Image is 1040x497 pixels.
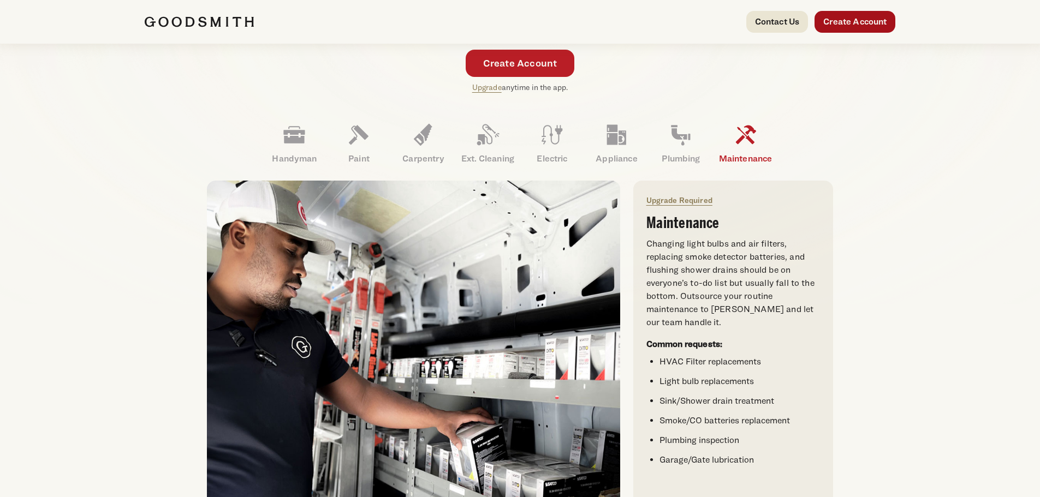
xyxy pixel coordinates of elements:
[659,453,820,466] li: Garage/Gate lubrication
[646,237,820,329] p: Changing light bulbs and air filters, replacing smoke detector batteries, and flushing shower dra...
[649,115,713,172] a: Plumbing
[659,375,820,388] li: Light bulb replacements
[326,115,391,172] a: Paint
[659,414,820,427] li: Smoke/CO batteries replacement
[472,81,568,94] p: anytime in the app.
[646,195,712,205] a: Upgrade Required
[659,434,820,447] li: Plumbing inspection
[262,152,326,165] p: Handyman
[584,115,649,172] a: Appliance
[659,355,820,368] li: HVAC Filter replacements
[815,11,895,33] a: Create Account
[145,16,254,27] img: Goodsmith
[326,152,391,165] p: Paint
[520,115,584,172] a: Electric
[649,152,713,165] p: Plumbing
[646,339,723,349] strong: Common requests:
[472,82,502,92] a: Upgrade
[520,152,584,165] p: Electric
[262,115,326,172] a: Handyman
[455,115,520,172] a: Ext. Cleaning
[584,152,649,165] p: Appliance
[713,115,777,172] a: Maintenance
[391,152,455,165] p: Carpentry
[746,11,809,33] a: Contact Us
[659,394,820,408] li: Sink/Shower drain treatment
[391,115,455,172] a: Carpentry
[455,152,520,165] p: Ext. Cleaning
[713,152,777,165] p: Maintenance
[646,215,820,231] h3: Maintenance
[466,50,575,77] a: Create Account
